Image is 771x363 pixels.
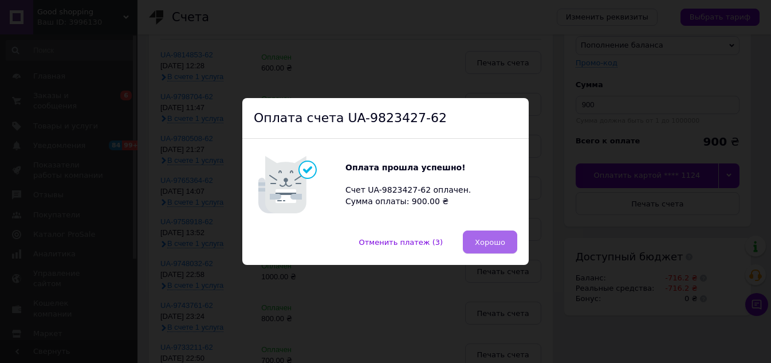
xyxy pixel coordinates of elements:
button: Отменить платеж (3) [347,231,455,253]
button: Хорошо [463,231,517,253]
span: Отменить платеж (3) [359,238,443,247]
span: Хорошо [475,238,505,247]
div: Оплата счета UA-9823427-62 [242,98,529,139]
b: Оплата прошла успешно! [345,163,466,172]
img: Котик говорит: Оплата прошла успешно! [254,150,345,219]
div: Счет UA-9823427-62 оплачен. Сумма оплаты: 900.00 ₴ [345,162,483,207]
